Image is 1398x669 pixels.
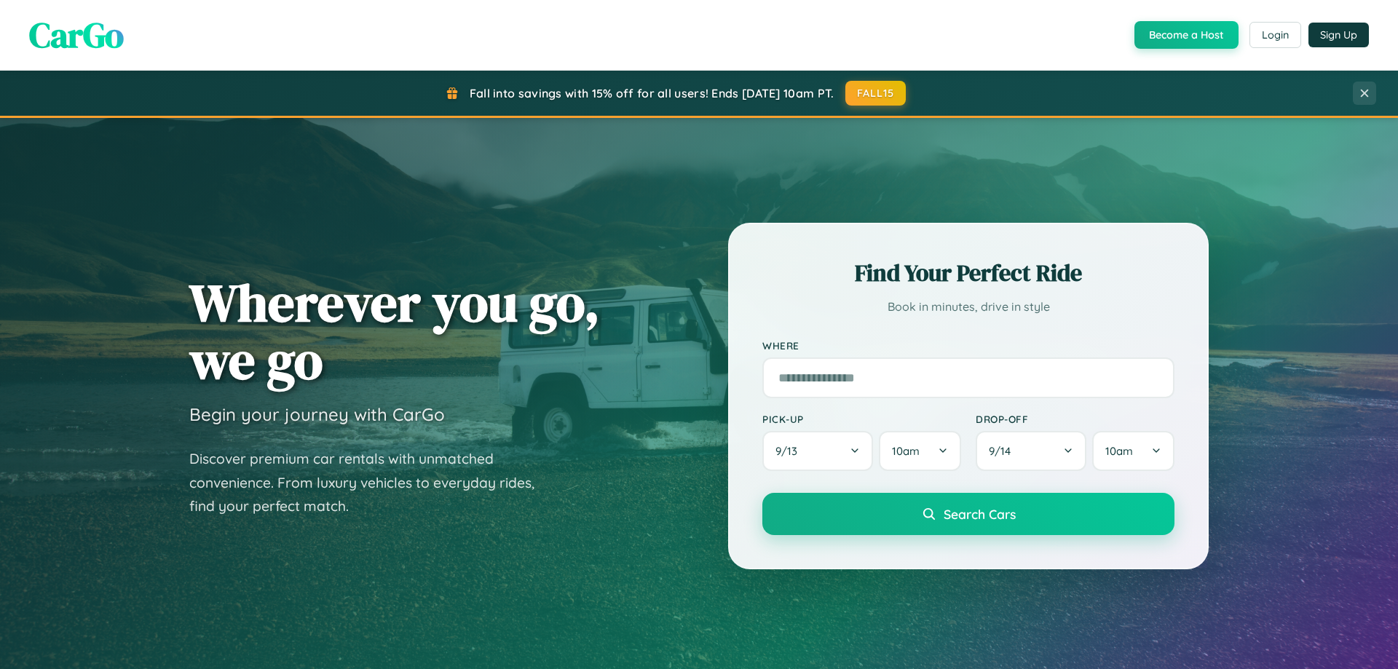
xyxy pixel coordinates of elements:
[762,431,873,471] button: 9/13
[762,257,1174,289] h2: Find Your Perfect Ride
[775,444,805,458] span: 9 / 13
[189,274,600,389] h1: Wherever you go, we go
[762,339,1174,352] label: Where
[1105,444,1133,458] span: 10am
[29,11,124,59] span: CarGo
[762,296,1174,317] p: Book in minutes, drive in style
[989,444,1018,458] span: 9 / 14
[762,413,961,425] label: Pick-up
[944,506,1016,522] span: Search Cars
[470,86,834,100] span: Fall into savings with 15% off for all users! Ends [DATE] 10am PT.
[189,447,553,518] p: Discover premium car rentals with unmatched convenience. From luxury vehicles to everyday rides, ...
[892,444,920,458] span: 10am
[762,493,1174,535] button: Search Cars
[976,431,1086,471] button: 9/14
[1249,22,1301,48] button: Login
[1134,21,1239,49] button: Become a Host
[976,413,1174,425] label: Drop-off
[1092,431,1174,471] button: 10am
[1308,23,1369,47] button: Sign Up
[845,81,907,106] button: FALL15
[879,431,961,471] button: 10am
[189,403,445,425] h3: Begin your journey with CarGo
